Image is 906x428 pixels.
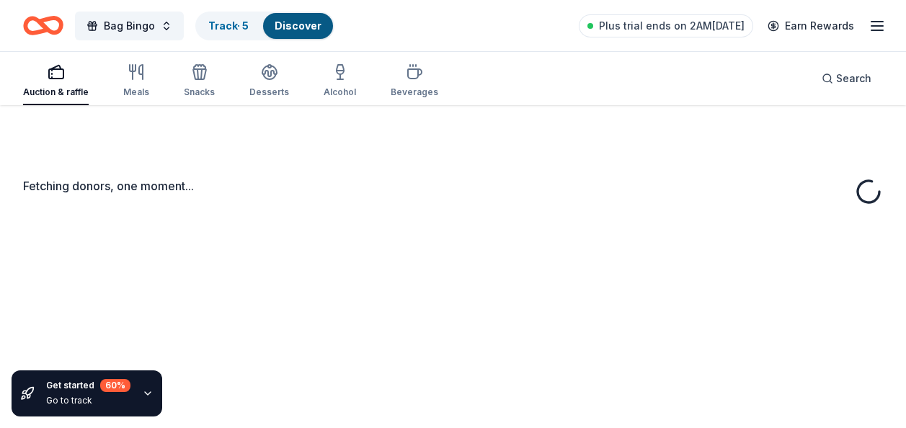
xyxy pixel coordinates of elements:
span: Plus trial ends on 2AM[DATE] [599,17,745,35]
button: Track· 5Discover [195,12,334,40]
div: Desserts [249,86,289,98]
span: Bag Bingo [104,17,155,35]
div: Snacks [184,86,215,98]
div: Auction & raffle [23,86,89,98]
span: Search [836,70,871,87]
button: Auction & raffle [23,58,89,105]
div: Fetching donors, one moment... [23,177,883,195]
button: Search [810,64,883,93]
button: Beverages [391,58,438,105]
a: Track· 5 [208,19,249,32]
a: Plus trial ends on 2AM[DATE] [579,14,753,37]
div: Go to track [46,395,130,406]
button: Snacks [184,58,215,105]
a: Earn Rewards [759,13,863,39]
div: Get started [46,379,130,392]
a: Home [23,9,63,43]
div: Meals [123,86,149,98]
div: Beverages [391,86,438,98]
button: Bag Bingo [75,12,184,40]
div: 60 % [100,379,130,392]
div: Alcohol [324,86,356,98]
button: Meals [123,58,149,105]
button: Desserts [249,58,289,105]
a: Discover [275,19,321,32]
button: Alcohol [324,58,356,105]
